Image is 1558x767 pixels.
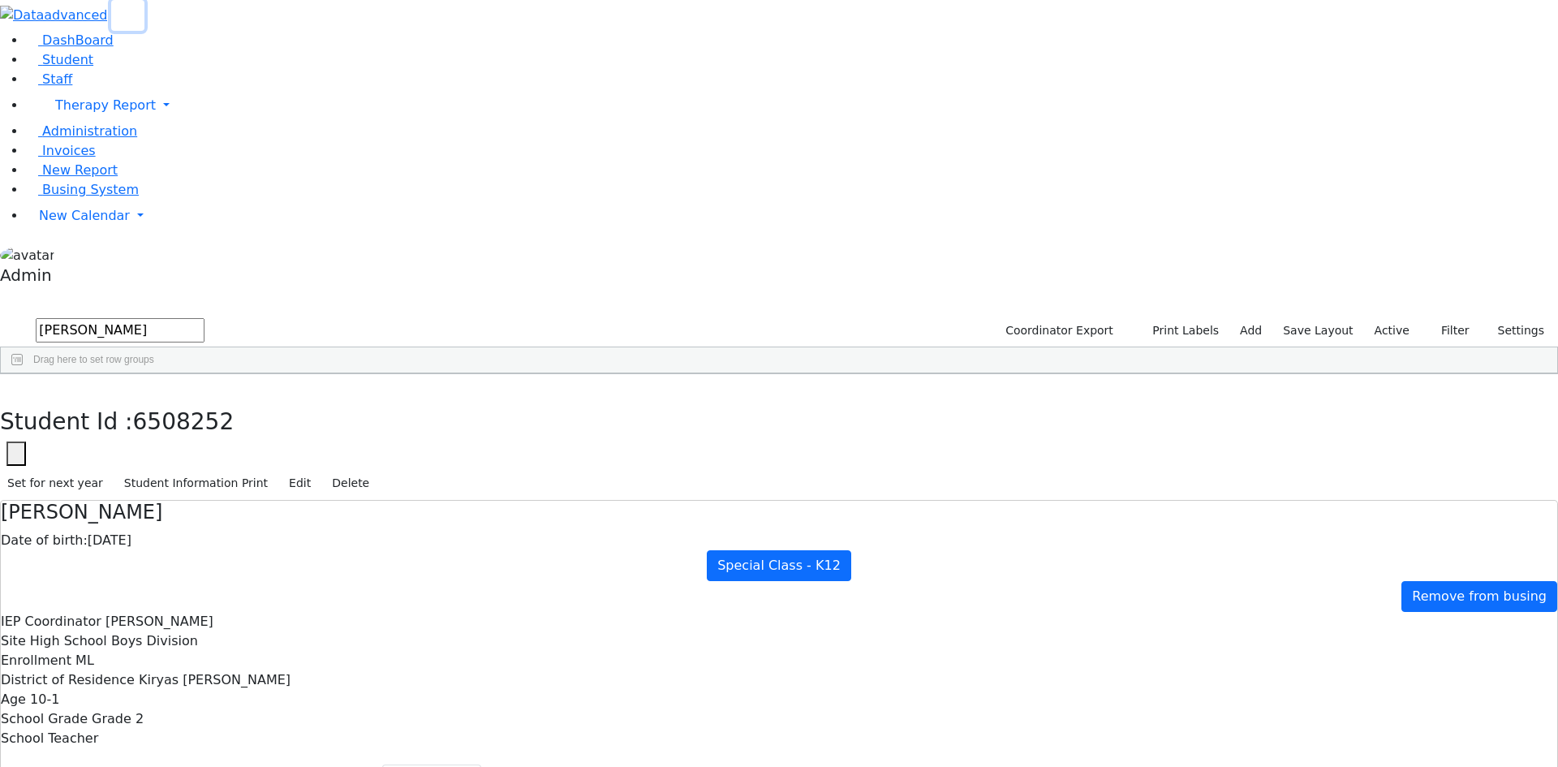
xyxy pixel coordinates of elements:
span: 10-1 [30,692,59,707]
label: Enrollment [1,651,71,670]
span: Administration [42,123,137,139]
span: Kiryas [PERSON_NAME] [139,672,291,687]
span: ML [75,653,94,668]
input: Search [36,318,204,343]
span: Student [42,52,93,67]
button: Edit [282,471,318,496]
span: New Report [42,162,118,178]
label: IEP Coordinator [1,612,101,631]
a: Invoices [26,143,96,158]
button: Settings [1477,318,1552,343]
button: Save Layout [1276,318,1360,343]
span: Staff [42,71,72,87]
a: Remove from busing [1401,581,1557,612]
span: New Calendar [39,208,130,223]
label: District of Residence [1,670,135,690]
a: Therapy Report [26,89,1558,122]
label: Date of birth: [1,531,88,550]
a: Staff [26,71,72,87]
span: DashBoard [42,32,114,48]
span: 6508252 [133,408,235,435]
a: DashBoard [26,32,114,48]
div: [DATE] [1,531,1557,550]
span: [PERSON_NAME] [105,614,213,629]
label: Active [1367,318,1417,343]
h4: [PERSON_NAME] [1,501,1557,524]
a: Add [1233,318,1269,343]
button: Student Information Print [117,471,275,496]
span: High School Boys Division [30,633,198,649]
a: Busing System [26,182,139,197]
span: Remove from busing [1412,588,1547,604]
label: School Teacher [1,729,98,748]
span: Grade 2 [92,711,144,726]
span: Drag here to set row groups [33,354,154,365]
span: Therapy Report [55,97,156,113]
button: Print Labels [1134,318,1226,343]
button: Filter [1420,318,1477,343]
button: Coordinator Export [995,318,1121,343]
a: Special Class - K12 [707,550,851,581]
label: School Grade [1,709,88,729]
a: Student [26,52,93,67]
span: Invoices [42,143,96,158]
button: Delete [325,471,377,496]
label: Site [1,631,26,651]
span: Busing System [42,182,139,197]
label: Age [1,690,26,709]
a: New Report [26,162,118,178]
a: New Calendar [26,200,1558,232]
a: Administration [26,123,137,139]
